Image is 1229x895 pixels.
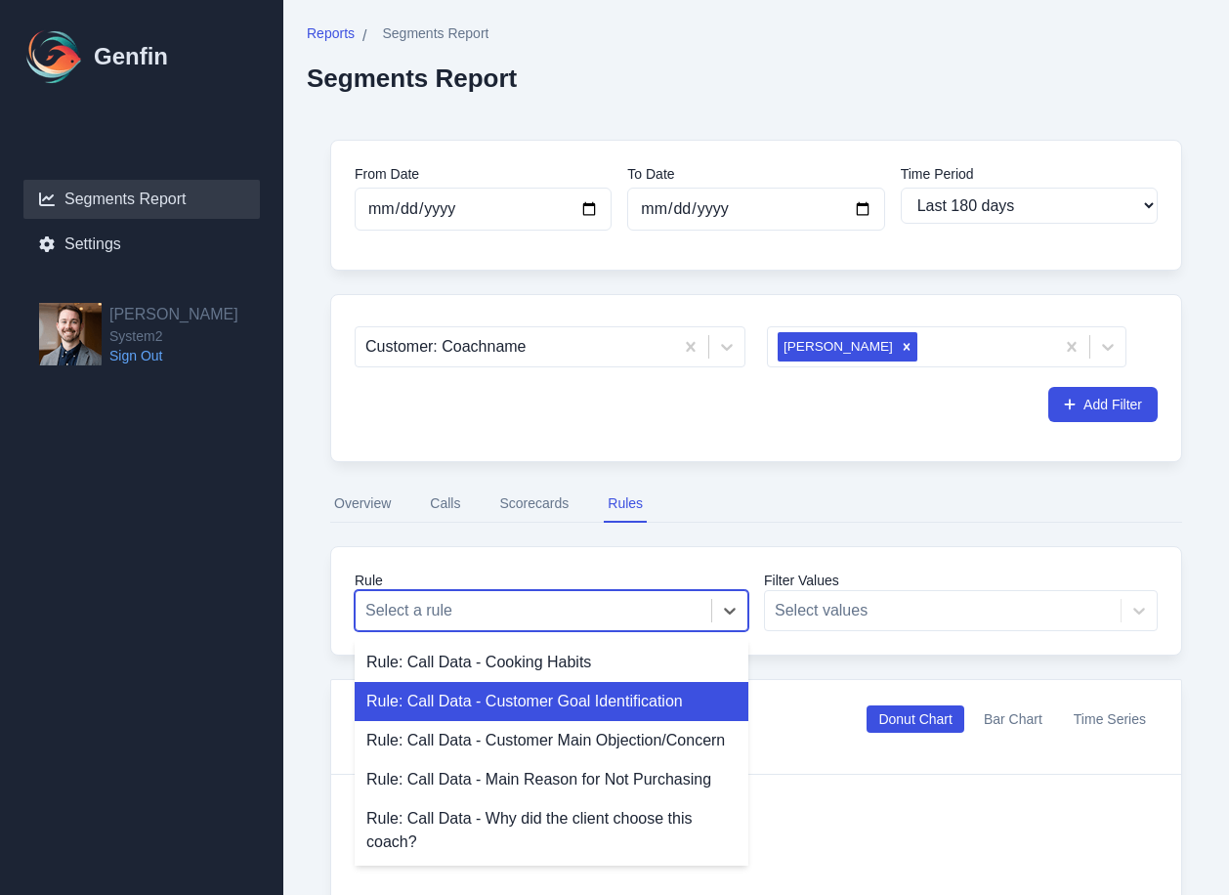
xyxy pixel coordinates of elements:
[604,486,647,523] button: Rules
[109,326,238,346] span: System2
[764,571,1158,590] label: Filter Values
[39,303,102,365] img: Jordan Stamman
[1048,387,1158,422] button: Add Filter
[23,180,260,219] a: Segments Report
[362,24,366,48] span: /
[355,760,748,799] div: Rule: Call Data - Main Reason for Not Purchasing
[330,486,395,523] button: Overview
[23,25,86,88] img: Logo
[355,721,748,760] div: Rule: Call Data - Customer Main Objection/Concern
[109,303,238,326] h2: [PERSON_NAME]
[901,164,1158,184] label: Time Period
[355,682,748,721] div: Rule: Call Data - Customer Goal Identification
[896,332,917,362] div: Remove Joy hunter
[867,705,963,733] button: Donut Chart
[627,164,884,184] label: To Date
[495,486,572,523] button: Scorecards
[778,332,896,362] div: [PERSON_NAME]
[355,799,748,862] div: Rule: Call Data - Why did the client choose this coach?
[426,486,464,523] button: Calls
[94,41,168,72] h1: Genfin
[307,64,517,93] h2: Segments Report
[23,225,260,264] a: Settings
[307,23,355,48] a: Reports
[355,164,612,184] label: From Date
[307,23,355,43] span: Reports
[355,571,748,590] label: Rule
[972,705,1054,733] button: Bar Chart
[1062,705,1158,733] button: Time Series
[109,346,238,365] a: Sign Out
[355,643,748,682] div: Rule: Call Data - Cooking Habits
[382,23,488,43] span: Segments Report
